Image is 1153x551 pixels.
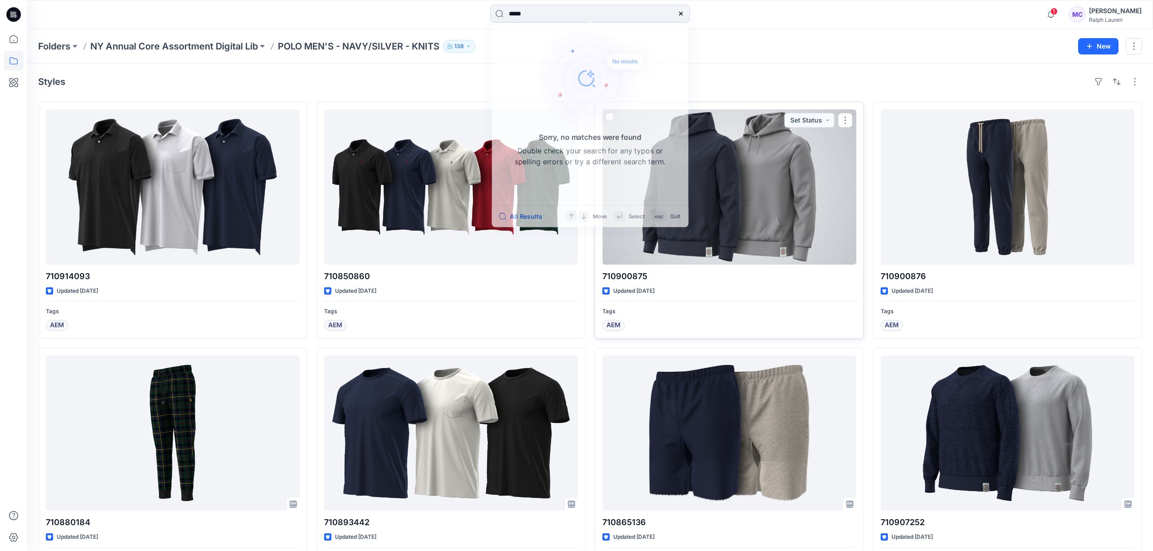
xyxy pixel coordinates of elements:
[670,212,680,221] p: Quit
[1089,16,1142,23] div: Ralph Lauren
[57,286,98,296] p: Updated [DATE]
[454,41,464,51] p: 138
[57,532,98,542] p: Updated [DATE]
[602,355,856,511] a: 710865136
[1050,8,1058,15] span: 1
[539,132,641,143] h5: Sorry, no matches were found
[335,532,376,542] p: Updated [DATE]
[38,76,65,87] h4: Styles
[881,109,1134,265] a: 710900876
[46,355,300,511] a: 710880184
[514,145,666,167] p: Double check your search for any typos or spelling errors or try a different search term.
[629,212,645,221] p: Select
[46,109,300,265] a: 710914093
[881,355,1134,511] a: 710907252
[602,109,856,265] a: 710900875
[881,270,1134,283] p: 710900876
[602,516,856,529] p: 710865136
[335,286,376,296] p: Updated [DATE]
[46,270,300,283] p: 710914093
[278,40,439,53] p: POLO MEN'S - NAVY/SILVER - KNITS
[535,25,660,132] img: Sorry, no matches were found
[1069,6,1085,23] div: MC
[324,307,578,316] p: Tags
[324,109,578,265] a: 710850860
[46,307,300,316] p: Tags
[881,516,1134,529] p: 710907252
[593,212,607,221] p: Move
[613,286,655,296] p: Updated [DATE]
[1089,5,1142,16] div: [PERSON_NAME]
[602,307,856,316] p: Tags
[328,320,342,331] span: AEM
[655,212,664,221] p: esc
[324,355,578,511] a: 710893442
[50,320,64,331] span: AEM
[324,516,578,529] p: 710893442
[892,532,933,542] p: Updated [DATE]
[881,307,1134,316] p: Tags
[602,270,856,283] p: 710900875
[90,40,258,53] a: NY Annual Core Assortment Digital Lib
[892,286,933,296] p: Updated [DATE]
[606,320,621,331] span: AEM
[443,40,475,53] button: 138
[1078,38,1119,54] button: New
[499,211,548,222] button: All Results
[613,532,655,542] p: Updated [DATE]
[46,516,300,529] p: 710880184
[324,270,578,283] p: 710850860
[885,320,899,331] span: AEM
[38,40,70,53] a: Folders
